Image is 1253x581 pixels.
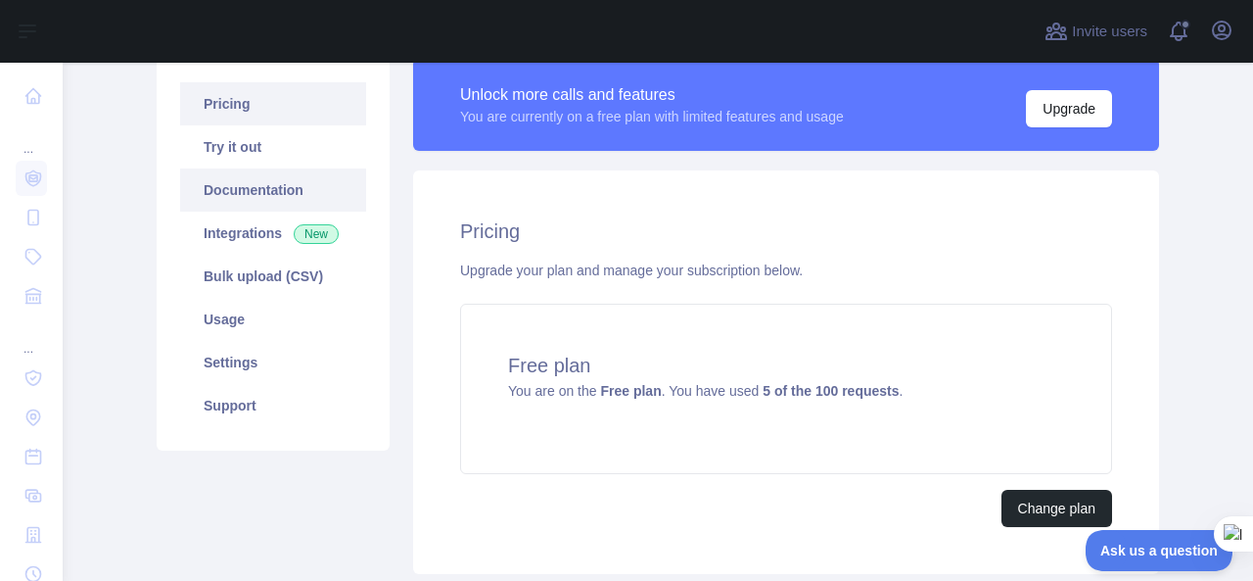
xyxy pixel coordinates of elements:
a: Bulk upload (CSV) [180,255,366,298]
div: Unlock more calls and features [460,83,844,107]
iframe: Toggle Customer Support [1086,530,1233,571]
a: Usage [180,298,366,341]
a: Documentation [180,169,366,212]
a: Support [180,384,366,427]
a: Settings [180,341,366,384]
a: Pricing [180,82,366,125]
div: You are currently on a free plan with limited features and usage [460,107,844,126]
button: Upgrade [1026,90,1112,127]
h2: Pricing [460,218,1112,245]
span: Invite users [1072,21,1147,43]
h4: Free plan [508,352,1064,379]
div: ... [16,118,47,157]
a: Integrations New [180,212,366,255]
strong: 5 of the 100 requests [763,383,899,399]
span: New [294,224,339,244]
div: Upgrade your plan and manage your subscription below. [460,261,1112,280]
button: Invite users [1041,16,1151,47]
span: You are on the . You have used . [508,383,903,399]
div: ... [16,317,47,357]
a: Try it out [180,125,366,169]
strong: Free plan [600,383,661,399]
button: Change plan [1001,490,1112,527]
